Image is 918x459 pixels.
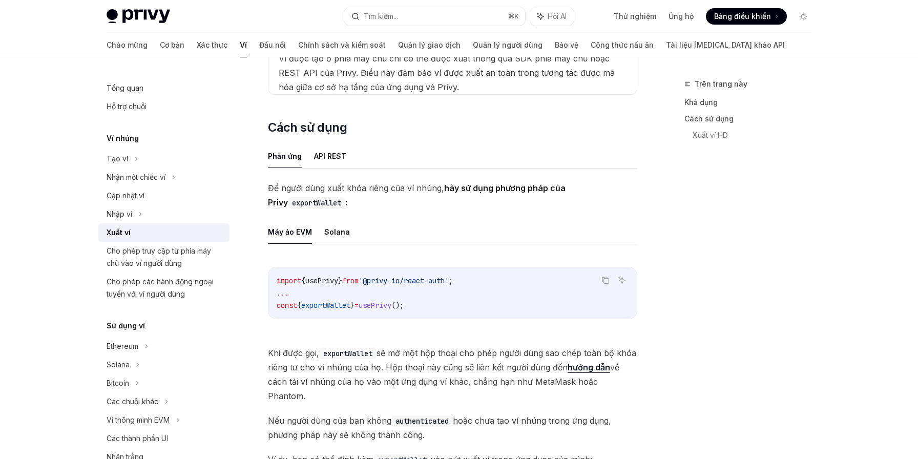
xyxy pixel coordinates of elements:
[599,274,612,287] button: Sao chép nội dung từ khối mã
[160,33,184,57] a: Cơ bản
[268,348,636,372] font: sẽ mở một hộp thoại cho phép người dùng sao chép toàn bộ khóa riêng tư cho ví nhúng của họ. Hộp t...
[319,348,377,359] code: exportWallet
[345,197,347,207] font: :
[98,97,229,116] a: Hỗ trợ chuỗi
[268,220,312,244] button: Máy ảo EVM
[107,33,148,57] a: Chào mừng
[107,246,211,267] font: Cho phép truy cập từ phía máy chủ vào ví người dùng
[473,33,543,57] a: Quản lý người dùng
[473,40,543,49] font: Quản lý người dùng
[555,33,578,57] a: Bảo vệ
[98,273,229,303] a: Cho phép các hành động ngoại tuyến với ví người dùng
[107,9,170,24] img: logo sáng
[391,301,404,310] span: ();
[107,102,147,111] font: Hỗ trợ chuỗi
[107,321,145,330] font: Sử dụng ví
[268,348,319,358] font: Khi được gọi,
[666,40,785,49] font: Tài liệu [MEDICAL_DATA] khảo API
[795,8,811,25] button: Chuyển đổi chế độ tối
[279,53,615,92] font: Ví được tạo ở phía máy chủ chỉ có thể được xuất thông qua SDK phía máy chủ hoặc REST API của Priv...
[391,415,453,427] code: authenticated
[344,7,525,26] button: Tìm kiếm...⌘K
[259,40,286,49] font: Đầu nối
[107,191,144,200] font: Cập nhật ví
[98,242,229,273] a: Cho phép truy cập từ phía máy chủ vào ví người dùng
[268,362,619,401] font: về cách tải ví nhúng của họ vào một ứng dụng ví khác, chẳng hạn như MetaMask hoặc Phantom.
[548,12,567,20] font: Hỏi AI
[107,84,143,92] font: Tổng quan
[107,415,170,424] font: Ví thông minh EVM
[666,33,785,57] a: Tài liệu [MEDICAL_DATA] khảo API
[555,40,578,49] font: Bảo vệ
[684,114,734,123] font: Cách sử dụng
[314,152,346,160] font: API REST
[398,33,461,57] a: Quản lý giao dịch
[107,210,132,218] font: Nhập ví
[398,40,461,49] font: Quản lý giao dịch
[268,183,566,207] font: hãy sử dụng phương pháp của Privy
[98,429,229,448] a: Các thành phần UI
[107,228,131,237] font: Xuất ví
[364,12,398,20] font: Tìm kiếm...
[107,40,148,49] font: Chào mừng
[530,7,574,26] button: Hỏi AI
[107,154,128,163] font: Tạo ví
[197,33,227,57] a: Xác thực
[107,379,129,387] font: Bitcoin
[98,186,229,205] a: Cập nhật ví
[268,415,611,440] font: hoặc chưa tạo ví nhúng trong ứng dụng, phương pháp này sẽ không thành công.
[324,227,350,236] font: Solana
[614,11,656,22] a: Thử nghiệm
[107,173,165,181] font: Nhận một chiếc ví
[354,301,359,310] span: =
[324,220,350,244] button: Solana
[277,288,289,298] span: ...
[107,342,138,350] font: Ethereum
[240,33,247,57] a: Ví
[268,415,391,426] font: Nếu người dùng của bạn không
[591,33,654,57] a: Công thức nấu ăn
[508,12,514,20] font: ⌘
[301,276,305,285] span: {
[98,79,229,97] a: Tổng quan
[107,434,168,443] font: Các thành phần UI
[268,144,302,168] button: Phản ứng
[197,40,227,49] font: Xác thực
[591,40,654,49] font: Công thức nấu ăn
[684,94,820,111] a: Khả dụng
[298,33,386,57] a: Chính sách và kiểm soát
[706,8,787,25] a: Bảng điều khiển
[277,276,301,285] span: import
[160,40,184,49] font: Cơ bản
[297,301,301,310] span: {
[449,276,453,285] span: ;
[359,301,391,310] span: usePrivy
[98,223,229,242] a: Xuất ví
[615,274,629,287] button: Hỏi AI
[305,276,338,285] span: usePrivy
[684,98,718,107] font: Khả dụng
[107,360,130,369] font: Solana
[107,134,139,142] font: Ví nhúng
[350,301,354,310] span: }
[301,301,350,310] span: exportWallet
[314,144,346,168] button: API REST
[298,40,386,49] font: Chính sách và kiểm soát
[614,12,656,20] font: Thử nghiệm
[259,33,286,57] a: Đầu nối
[268,183,444,193] font: Để người dùng xuất khóa riêng của ví nhúng,
[568,362,610,373] a: hướng dẫn
[693,127,820,143] a: Xuất ví HD
[268,227,312,236] font: Máy ảo EVM
[669,12,694,20] font: Ủng hộ
[268,152,302,160] font: Phản ứng
[107,397,158,406] font: Các chuỗi khác
[684,111,820,127] a: Cách sử dụng
[695,79,747,88] font: Trên trang này
[568,362,610,372] font: hướng dẫn
[268,120,347,135] font: Cách sử dụng
[714,12,771,20] font: Bảng điều khiển
[277,301,297,310] span: const
[338,276,342,285] span: }
[359,276,449,285] span: '@privy-io/react-auth'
